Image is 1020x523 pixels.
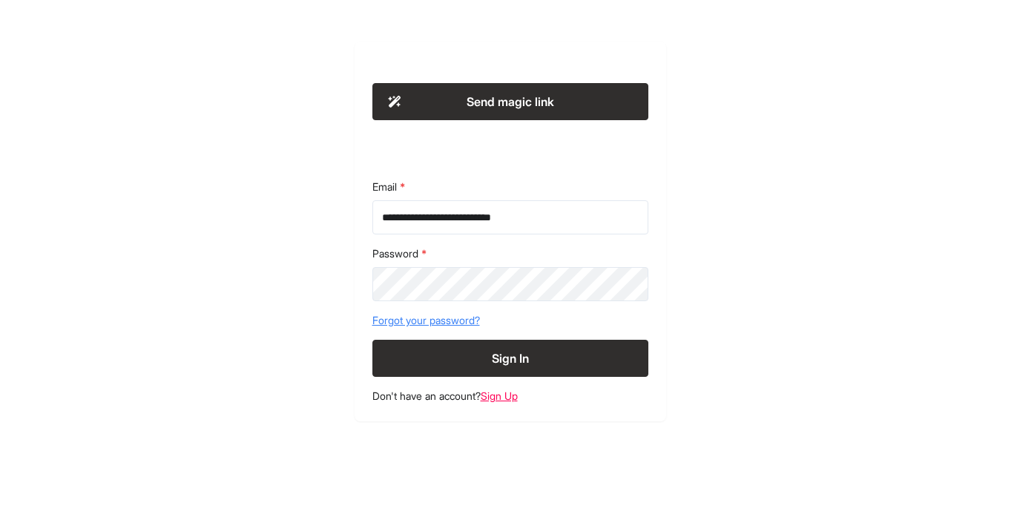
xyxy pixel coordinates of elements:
label: Email [372,180,648,194]
a: Sign Up [481,389,518,402]
button: Sign In [372,340,648,377]
label: Password [372,246,648,261]
a: Forgot your password? [372,313,648,328]
button: Send magic link [372,83,648,120]
footer: Don't have an account? [372,389,648,404]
